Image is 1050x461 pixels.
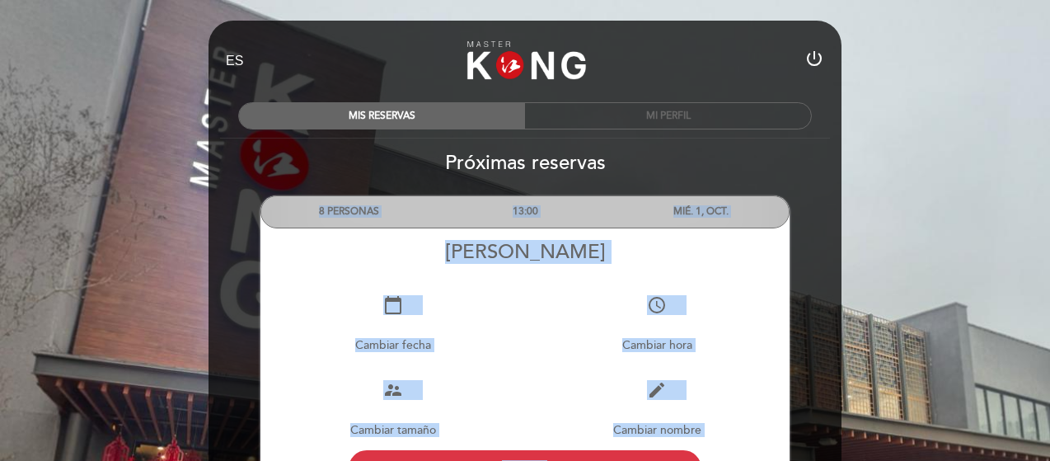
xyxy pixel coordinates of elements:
i: edit [647,380,667,400]
h2: Próximas reservas [208,151,842,175]
i: supervisor_account [383,380,403,400]
div: 13:00 [437,196,612,227]
i: access_time [647,295,667,315]
a: Master Kong Primavera [422,39,628,84]
i: power_settings_new [804,49,824,68]
button: calendar_today [368,280,418,330]
span: Cambiar fecha [355,338,431,352]
button: power_settings_new [804,49,824,74]
div: MIÉ. 1, OCT. [613,196,789,227]
div: MI PERFIL [525,103,811,129]
button: edit [632,365,682,415]
div: MIS RESERVAS [239,103,525,129]
span: Cambiar nombre [613,423,701,437]
div: [PERSON_NAME] [260,240,790,264]
button: supervisor_account [368,365,418,415]
button: access_time [632,280,682,330]
span: Cambiar tamaño [350,423,436,437]
i: calendar_today [383,295,403,315]
div: 8 PERSONAS [261,196,437,227]
span: Cambiar hora [622,338,692,352]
